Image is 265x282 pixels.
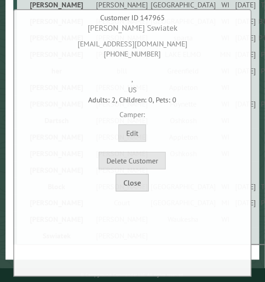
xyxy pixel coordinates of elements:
[99,152,166,169] button: Delete Customer
[17,23,248,34] div: [PERSON_NAME] Sswiatek
[17,105,248,119] div: Camper:
[81,272,185,278] small: © Campground Commander LLC. All rights reserved.
[17,59,248,95] div: , US
[116,174,149,192] button: Close
[17,12,248,23] div: Customer ID 147965
[17,34,248,59] div: [EMAIL_ADDRESS][DOMAIN_NAME] [PHONE_NUMBER]
[118,124,146,142] button: Edit
[17,95,248,105] div: Adults: 2, Children: 0, Pets: 0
